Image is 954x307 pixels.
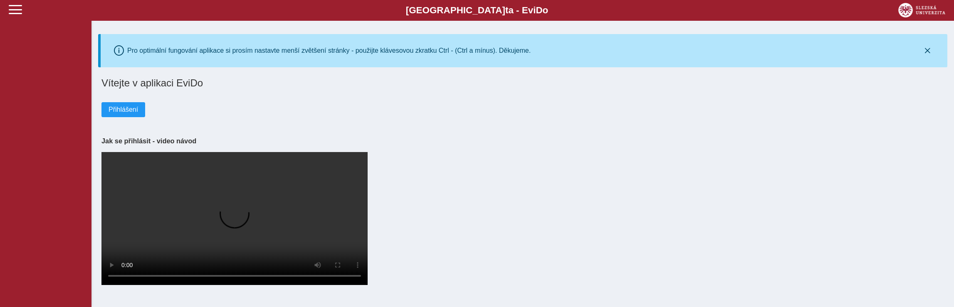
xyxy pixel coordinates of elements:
[536,5,542,15] span: D
[127,47,531,54] div: Pro optimální fungování aplikace si prosím nastavte menší zvětšení stránky - použijte klávesovou ...
[25,5,929,16] b: [GEOGRAPHIC_DATA] a - Evi
[101,102,145,117] button: Přihlášení
[505,5,508,15] span: t
[101,152,368,285] video: Your browser does not support the video tag.
[543,5,549,15] span: o
[898,3,945,17] img: logo_web_su.png
[109,106,138,113] span: Přihlášení
[101,137,944,145] h3: Jak se přihlásit - video návod
[101,77,944,89] h1: Vítejte v aplikaci EviDo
